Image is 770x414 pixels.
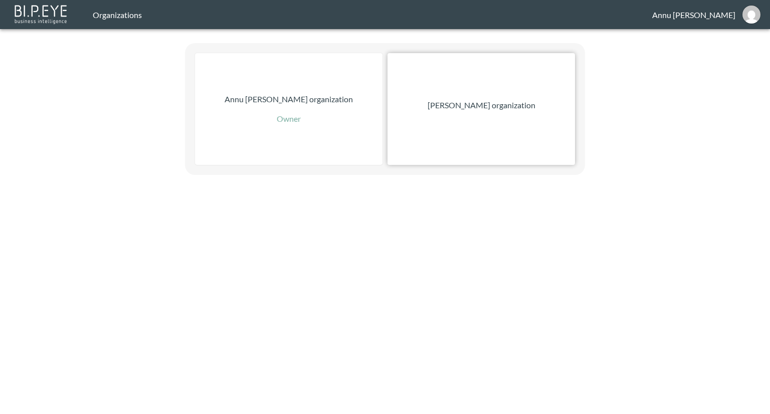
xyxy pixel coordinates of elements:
[93,10,652,20] div: Organizations
[428,99,535,111] p: [PERSON_NAME] organization
[735,3,767,27] button: annu@mutualart.com
[652,10,735,20] div: Annu [PERSON_NAME]
[277,113,301,125] p: Owner
[742,6,760,24] img: 30a3054078d7a396129f301891e268cf
[225,93,353,105] p: Annu [PERSON_NAME] organization
[13,3,70,25] img: bipeye-logo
